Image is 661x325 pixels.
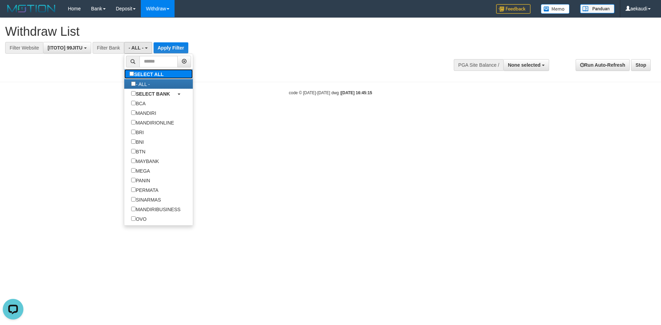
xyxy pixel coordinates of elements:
[5,25,434,39] h1: Withdraw List
[3,3,23,23] button: Open LiveChat chat widget
[124,118,181,127] label: MANDIRIONLINE
[124,224,159,233] label: GOPAY
[124,214,153,224] label: OVO
[631,59,651,71] a: Stop
[131,139,136,144] input: BNI
[124,156,166,166] label: MAYBANK
[154,42,188,53] button: Apply Filter
[131,168,136,173] input: MEGA
[136,91,170,97] b: SELECT BANK
[541,4,570,14] img: Button%20Memo.svg
[131,216,136,221] input: OVO
[131,91,136,96] input: SELECT BANK
[43,42,91,54] button: [ITOTO] 99JITU
[124,147,152,156] label: BTN
[454,59,503,71] div: PGA Site Balance /
[131,110,136,115] input: MANDIRI
[131,130,136,134] input: BRI
[5,3,57,14] img: MOTION_logo.png
[124,175,157,185] label: PANIN
[48,45,82,51] span: [ITOTO] 99JITU
[124,204,187,214] label: MANDIRIBUSINESS
[5,42,43,54] div: Filter Website
[124,69,170,79] label: SELECT ALL
[128,45,144,51] span: - ALL -
[129,72,134,76] input: SELECT ALL
[131,197,136,202] input: SINARMAS
[289,90,372,95] small: code © [DATE]-[DATE] dwg |
[508,62,541,68] span: None selected
[124,42,152,54] button: - ALL -
[124,166,157,175] label: MEGA
[124,79,157,89] label: - ALL -
[93,42,124,54] div: Filter Bank
[131,101,136,105] input: BCA
[124,98,153,108] label: BCA
[131,207,136,211] input: MANDIRIBUSINESS
[576,59,630,71] a: Run Auto-Refresh
[124,195,168,204] label: SINARMAS
[131,159,136,163] input: MAYBANK
[503,59,549,71] button: None selected
[124,108,163,118] label: MANDIRI
[124,137,150,147] label: BNI
[131,187,136,192] input: PERMATA
[124,185,165,195] label: PERMATA
[131,120,136,124] input: MANDIRIONLINE
[124,127,150,137] label: BRI
[124,89,193,98] a: SELECT BANK
[580,4,615,13] img: panduan.png
[131,178,136,182] input: PANIN
[131,82,136,86] input: - ALL -
[496,4,531,14] img: Feedback.jpg
[341,90,372,95] strong: [DATE] 16:45:15
[131,149,136,153] input: BTN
